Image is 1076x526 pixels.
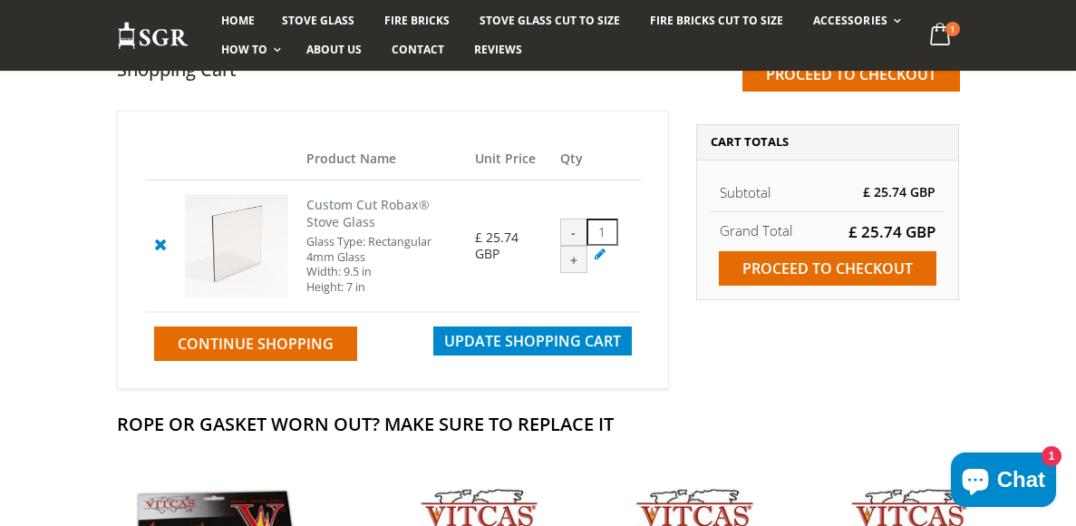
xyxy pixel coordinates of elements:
[711,133,789,150] span: Cart Totals
[384,13,450,28] span: Fire Bricks
[392,42,444,57] span: Contact
[560,219,587,246] div: -
[719,251,936,286] input: Proceed to checkout
[208,6,268,35] a: Home
[208,35,290,64] a: How To
[863,183,935,200] span: £ 25.74 GBP
[433,326,632,356] button: Update Shopping Cart
[480,13,620,28] span: Stove Glass Cut To Size
[378,35,458,64] a: Contact
[466,6,634,35] a: Stove Glass Cut To Size
[800,6,909,35] a: Accessories
[444,331,621,351] span: Update Shopping Cart
[945,453,1061,511] inbox-online-store-chat: Shopify online store chat
[848,221,935,242] span: £ 25.74 GBP
[293,35,375,64] a: About us
[474,42,522,57] span: Reviews
[221,42,267,57] span: How To
[185,194,289,298] img: Custom Cut Robax® Stove Glass - Pool #1
[117,21,189,51] img: Stove Glass Replacement
[306,42,362,57] span: About us
[117,412,960,436] h2: Rope Or Gasket Worn Out? Make Sure To Replace It
[466,139,551,180] th: Unit Price
[813,13,887,28] span: Accessories
[297,139,466,180] th: Product Name
[282,13,354,28] span: Stove Glass
[460,35,536,64] a: Reviews
[720,221,792,239] strong: Grand Total
[945,22,960,36] span: 1
[306,235,457,294] div: Glass Type: Rectangular 4mm Glass Width: 9.5 in Height: 7 in
[551,139,642,180] th: Qty
[636,6,797,35] a: Fire Bricks Cut To Size
[475,229,519,262] span: £ 25.74 GBP
[178,334,334,354] span: Continue Shopping
[720,183,771,201] span: Subtotal
[560,246,587,273] div: +
[268,6,368,35] a: Stove Glass
[154,326,357,361] a: Continue Shopping
[742,57,960,92] input: Proceed to checkout
[650,13,783,28] span: Fire Bricks Cut To Size
[306,196,430,230] a: Custom Cut Robax® Stove Glass
[922,18,959,54] a: 1
[221,13,255,28] span: Home
[371,6,463,35] a: Fire Bricks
